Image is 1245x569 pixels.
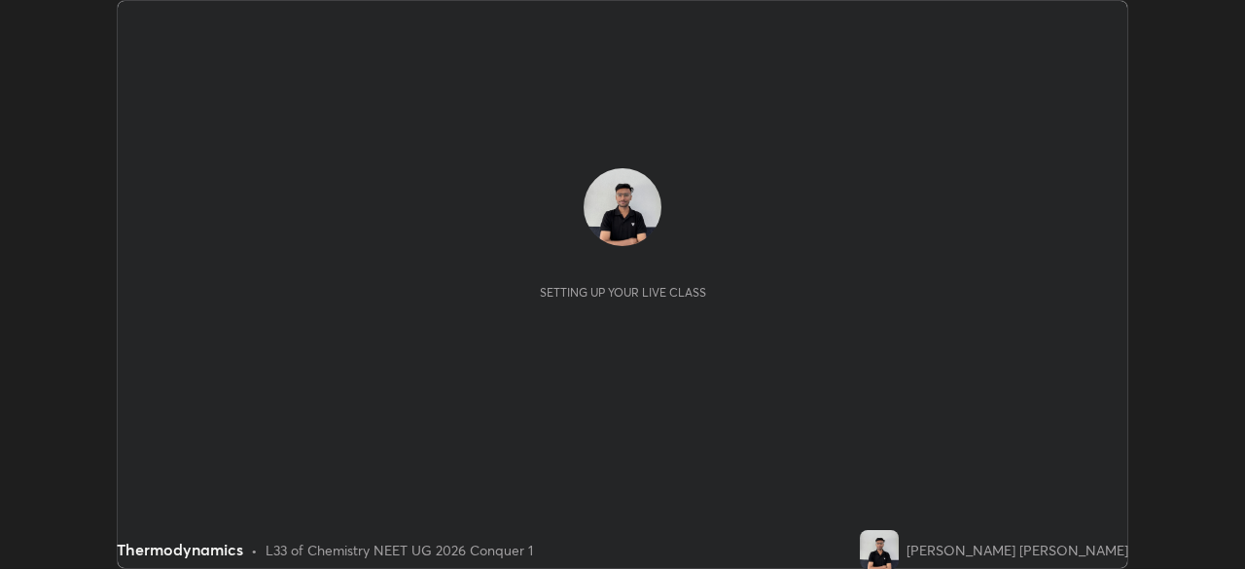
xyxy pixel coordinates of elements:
[860,530,899,569] img: 570f0525f3d24fefabda6eb234ba3928.jpg
[251,540,258,560] div: •
[907,540,1128,560] div: [PERSON_NAME] [PERSON_NAME]
[117,538,243,561] div: Thermodynamics
[540,285,706,300] div: Setting up your live class
[584,168,661,246] img: 570f0525f3d24fefabda6eb234ba3928.jpg
[266,540,533,560] div: L33 of Chemistry NEET UG 2026 Conquer 1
